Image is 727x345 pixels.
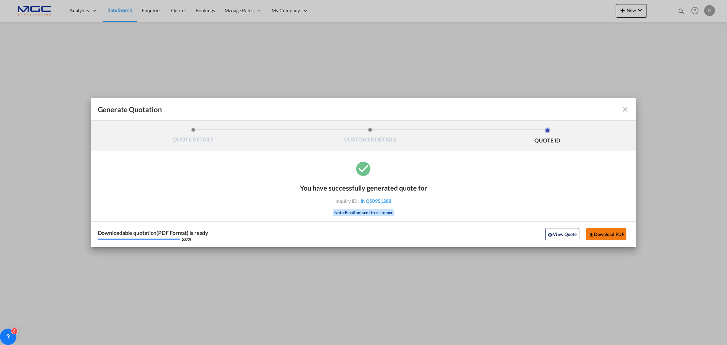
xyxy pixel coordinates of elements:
md-dialog: Generate QuotationQUOTE ... [91,98,636,247]
md-icon: icon-close fg-AAA8AD cursor m-0 [621,105,629,114]
button: Download PDF [586,228,627,240]
span: Generate Quotation [98,105,162,114]
md-icon: icon-download [589,232,594,238]
div: Inquiry ID : [324,198,403,204]
div: You have successfully generated quote for [300,184,427,192]
div: Downloadable quotation(PDF Format) is ready [98,230,209,236]
li: CUSTOMER DETAILS [282,127,459,146]
span: INQ50951288 [359,198,392,204]
md-icon: icon-eye [548,232,553,238]
div: Note: Email not sent to customer [333,209,394,216]
div: 100 % [181,237,191,241]
li: QUOTE DETAILS [105,127,282,146]
button: icon-eyeView Quote [545,228,579,240]
md-icon: icon-checkbox-marked-circle [355,160,372,177]
li: QUOTE ID [459,127,636,146]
